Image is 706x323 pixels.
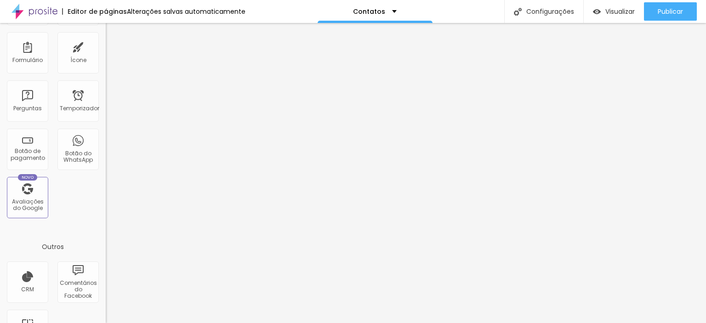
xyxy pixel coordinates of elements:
iframe: Editor [106,23,706,323]
font: CRM [21,285,34,293]
font: Temporizador [60,104,99,112]
button: Visualizar [584,2,644,21]
font: Configurações [526,7,574,16]
font: Comentários do Facebook [60,279,97,300]
font: Alterações salvas automaticamente [127,7,245,16]
font: Ícone [70,56,86,64]
font: Editor de páginas [68,7,127,16]
font: Novo [22,175,34,180]
font: Visualizar [605,7,635,16]
font: Botão do WhatsApp [63,149,93,164]
font: Contatos [353,7,385,16]
img: Ícone [514,8,522,16]
img: view-1.svg [593,8,601,16]
font: Avaliações do Google [12,198,44,212]
font: Outros [42,242,64,251]
font: Publicar [658,7,683,16]
font: Formulário [12,56,43,64]
font: Botão de pagamento [11,147,45,161]
font: Perguntas [13,104,42,112]
button: Publicar [644,2,697,21]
